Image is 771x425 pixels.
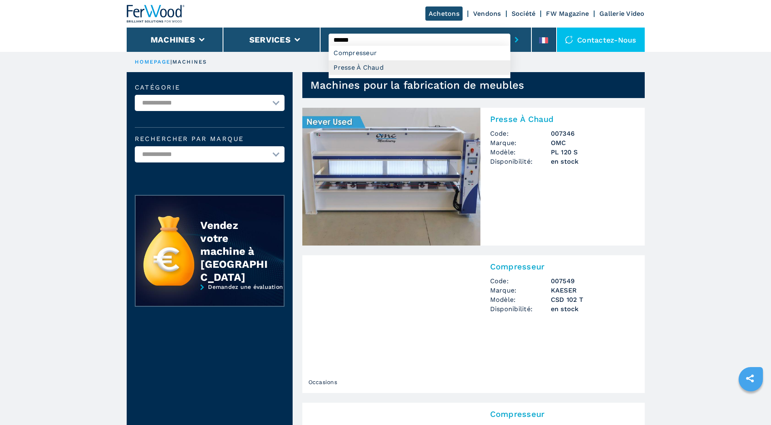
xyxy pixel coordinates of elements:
h3: CSD 102 T [551,295,635,304]
a: Presse À Chaud OMC PL 120 SPresse À ChaudCode:007346Marque:OMCModèle:PL 120 SDisponibilité:en stock [302,108,645,246]
button: Machines [151,35,195,45]
label: Rechercher par marque [135,136,285,142]
h3: OMC [551,138,635,147]
span: Marque: [490,138,551,147]
h3: 007549 [551,276,635,286]
img: Ferwood [127,5,185,23]
span: Code: [490,129,551,138]
span: Code: [490,276,551,286]
img: Contactez-nous [565,36,573,44]
div: Presse À Chaud [329,60,510,75]
button: Services [249,35,291,45]
div: Vendez votre machine à [GEOGRAPHIC_DATA] [200,219,268,284]
a: HOMEPAGE [135,59,171,65]
a: FW Magazine [546,10,589,17]
div: Compresseur [329,46,510,60]
span: en stock [551,304,635,314]
a: Demandez une évaluation [135,284,285,313]
span: Modèle: [490,295,551,304]
span: Disponibilité: [490,157,551,166]
span: Modèle: [490,147,551,157]
span: Disponibilité: [490,304,551,314]
h3: KAESER [551,286,635,295]
span: Marque: [490,286,551,295]
a: Achetons [425,6,463,21]
h1: Machines pour la fabrication de meubles [310,79,525,92]
span: | [170,59,172,65]
iframe: Chat [737,389,765,419]
img: Presse À Chaud OMC PL 120 S [302,108,480,246]
h3: 007346 [551,129,635,138]
button: submit-button [510,30,523,49]
h2: Compresseur [490,409,635,419]
span: Occasions [306,376,339,388]
a: Compresseur KAESER CSD 102 TOccasionsCompresseurCode:007549Marque:KAESERModèle:CSD 102 TDisponibi... [302,255,645,393]
span: en stock [551,157,635,166]
p: machines [172,58,207,66]
h2: Presse À Chaud [490,114,635,124]
a: Société [512,10,536,17]
a: Vendons [473,10,501,17]
a: Gallerie Video [599,10,645,17]
div: Contactez-nous [557,28,645,52]
h3: PL 120 S [551,147,635,157]
label: catégorie [135,84,285,91]
a: sharethis [740,368,760,389]
h2: Compresseur [490,262,635,271]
